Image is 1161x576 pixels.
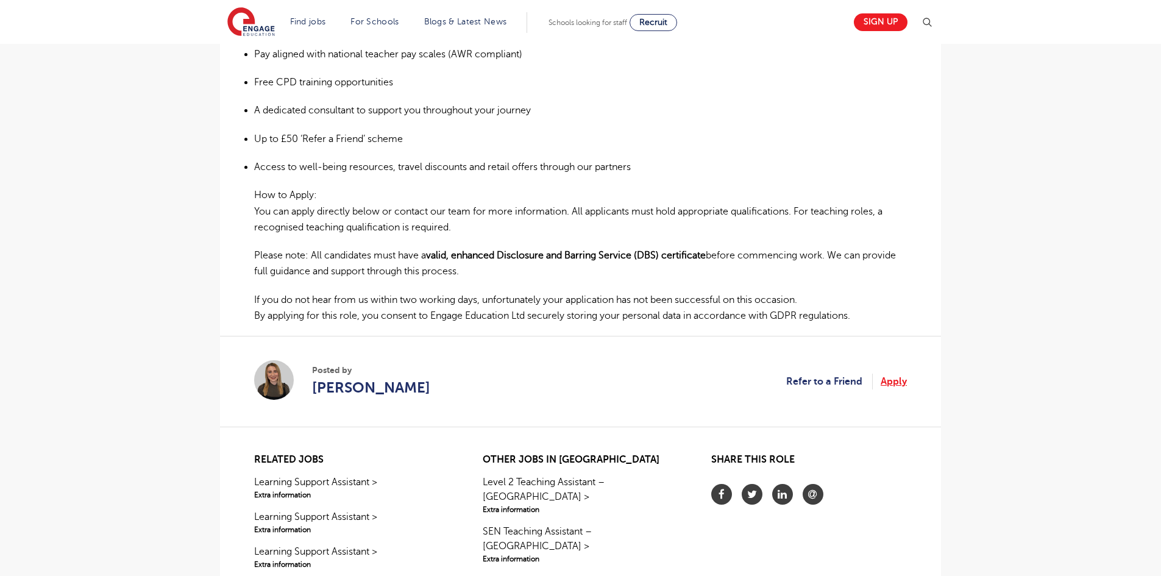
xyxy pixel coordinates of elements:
h2: Share this role [711,454,907,472]
a: Blogs & Latest News [424,17,507,26]
span: Extra information [483,553,678,564]
a: Learning Support Assistant >Extra information [254,475,450,500]
span: Extra information [254,559,450,570]
a: [PERSON_NAME] [312,377,430,399]
span: Extra information [483,504,678,515]
a: Learning Support Assistant >Extra information [254,544,450,570]
p: A dedicated consultant to support you throughout your journey [254,102,907,118]
span: Posted by [312,364,430,377]
span: Extra information [254,489,450,500]
p: Pay aligned with national teacher pay scales (AWR compliant) [254,46,907,62]
a: Learning Support Assistant >Extra information [254,510,450,535]
p: If you do not hear from us within two working days, unfortunately your application has not been s... [254,292,907,324]
p: Access to well-being resources, travel discounts and retail offers through our partners [254,159,907,175]
a: Find jobs [290,17,326,26]
h2: Related jobs [254,454,450,466]
h2: Other jobs in [GEOGRAPHIC_DATA] [483,454,678,466]
p: How to Apply: You can apply directly below or contact our team for more information. All applican... [254,187,907,235]
a: SEN Teaching Assistant – [GEOGRAPHIC_DATA] >Extra information [483,524,678,564]
a: Apply [881,374,907,389]
span: Schools looking for staff [549,18,627,27]
span: Recruit [639,18,667,27]
a: Sign up [854,13,907,31]
a: Recruit [630,14,677,31]
strong: valid, enhanced Disclosure and Barring Service (DBS) certificate [426,250,706,261]
img: Engage Education [227,7,275,38]
a: Refer to a Friend [786,374,873,389]
span: Extra information [254,524,450,535]
a: Level 2 Teaching Assistant – [GEOGRAPHIC_DATA] >Extra information [483,475,678,515]
p: Up to £50 ‘Refer a Friend’ scheme [254,131,907,147]
a: For Schools [350,17,399,26]
p: Please note: All candidates must have a before commencing work. We can provide full guidance and ... [254,247,907,280]
p: Free CPD training opportunities [254,74,907,90]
